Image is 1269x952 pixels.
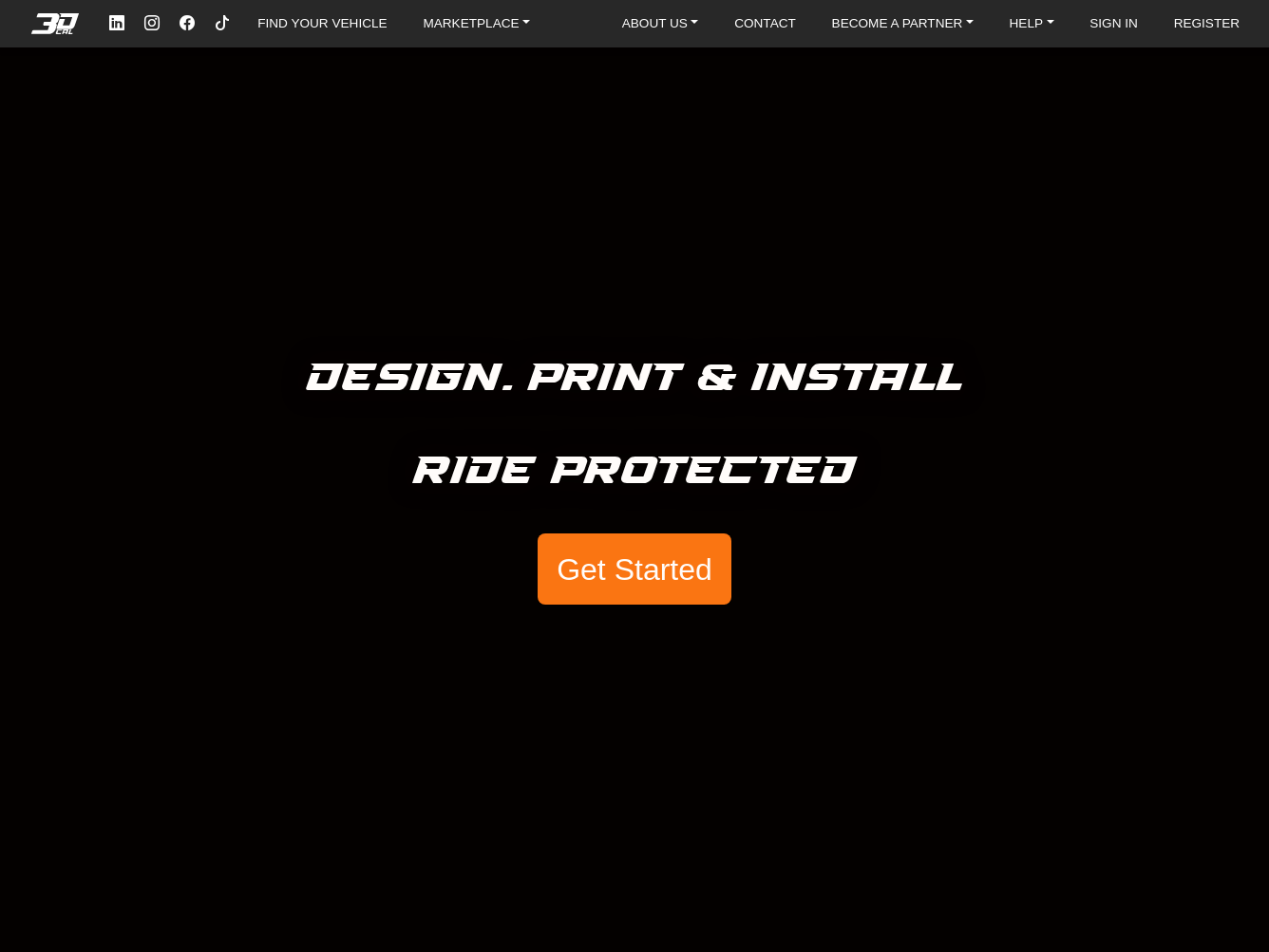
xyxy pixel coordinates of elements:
a: CONTACT [727,9,804,38]
h5: Design. Print & Install [307,347,963,410]
button: Get Started [538,533,731,606]
a: SIGN IN [1082,9,1146,38]
a: HELP [1002,9,1062,38]
a: FIND YOUR VEHICLE [250,9,394,38]
a: BECOME A PARTNER [824,9,981,38]
a: MARKETPLACE [415,9,538,38]
a: REGISTER [1166,9,1248,38]
a: ABOUT US [615,9,707,38]
h5: Ride Protected [413,440,857,503]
